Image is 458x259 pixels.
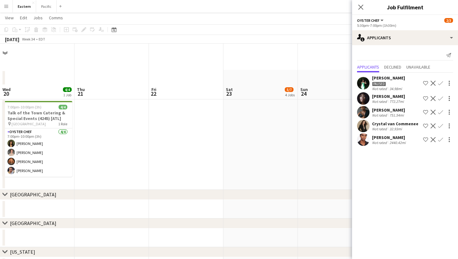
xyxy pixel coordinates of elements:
[2,87,11,92] span: Wed
[33,15,43,21] span: Jobs
[21,37,36,41] span: Week 34
[352,30,458,45] div: Applicants
[388,140,407,145] div: 2440.42mi
[58,122,67,126] span: 1 Role
[226,87,233,92] span: Sat
[372,135,407,140] div: [PERSON_NAME]
[357,18,384,23] button: Oyster Chef
[151,87,156,92] span: Fri
[46,14,65,22] a: Comms
[357,18,379,23] span: Oyster Chef
[77,87,85,92] span: Thu
[384,65,401,69] span: Declined
[372,99,388,104] div: Not rated
[49,15,63,21] span: Comms
[2,90,11,97] span: 20
[10,220,56,226] div: [GEOGRAPHIC_DATA]
[76,90,85,97] span: 21
[388,99,405,104] div: 772.27mi
[59,105,67,109] span: 4/4
[63,87,72,92] span: 4/4
[225,90,233,97] span: 23
[5,36,19,42] div: [DATE]
[352,3,458,11] h3: Job Fulfilment
[285,93,295,97] div: 4 Jobs
[372,127,388,131] div: Not rated
[2,110,72,121] h3: Talk of the Town Catering & Special Events (4245) [ATL]
[12,122,46,126] span: [GEOGRAPHIC_DATA]
[372,94,405,99] div: [PERSON_NAME]
[372,82,386,86] div: Paused
[372,113,388,118] div: Not rated
[17,14,30,22] a: Edit
[388,86,403,91] div: 34.98mi
[357,23,453,28] div: 5:30pm-7:00pm (1h30m)
[36,0,57,12] button: Pacific
[372,140,388,145] div: Not rated
[372,107,405,113] div: [PERSON_NAME]
[63,93,71,97] div: 1 Job
[372,75,405,81] div: [PERSON_NAME]
[39,37,45,41] div: EDT
[406,65,430,69] span: Unavailable
[299,90,308,97] span: 24
[150,90,156,97] span: 22
[7,105,41,109] span: 7:00pm-10:00pm (3h)
[2,101,72,177] app-job-card: 7:00pm-10:00pm (3h)4/4Talk of the Town Catering & Special Events (4245) [ATL] [GEOGRAPHIC_DATA]1 ...
[372,121,418,127] div: Crystal van Commenee
[5,15,14,21] span: View
[2,14,16,22] a: View
[2,128,72,177] app-card-role: Oyster Chef4/47:00pm-10:00pm (3h)[PERSON_NAME][PERSON_NAME][PERSON_NAME][PERSON_NAME]
[13,0,36,12] button: Eastern
[444,18,453,23] span: 2/3
[388,127,403,131] div: 32.93mi
[300,87,308,92] span: Sun
[388,113,405,118] div: 751.54mi
[31,14,45,22] a: Jobs
[20,15,27,21] span: Edit
[372,86,388,91] div: Not rated
[10,191,56,198] div: [GEOGRAPHIC_DATA]
[10,249,35,255] div: [US_STATE]
[285,87,293,92] span: 5/7
[357,65,379,69] span: Applicants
